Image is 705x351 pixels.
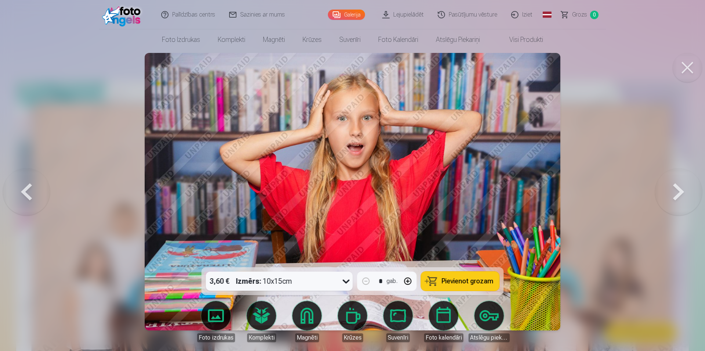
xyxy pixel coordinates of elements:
div: Komplekti [247,333,276,342]
a: Foto kalendāri [369,29,427,50]
a: Krūzes [294,29,330,50]
a: Atslēgu piekariņi [427,29,489,50]
div: Magnēti [295,333,319,342]
span: Grozs [572,10,587,19]
a: Komplekti [241,301,282,342]
a: Foto kalendāri [423,301,464,342]
strong: Izmērs : [236,276,261,286]
a: Visi produkti [489,29,552,50]
div: 10x15cm [236,272,292,291]
button: Pievienot grozam [421,272,499,291]
div: Foto izdrukas [197,333,235,342]
a: Krūzes [332,301,373,342]
div: gab. [387,277,398,286]
a: Atslēgu piekariņi [469,301,510,342]
a: Komplekti [209,29,254,50]
div: Atslēgu piekariņi [469,333,510,342]
div: Krūzes [342,333,363,342]
a: Foto izdrukas [153,29,209,50]
div: Suvenīri [386,333,410,342]
div: Foto kalendāri [424,333,463,342]
a: Suvenīri [330,29,369,50]
a: Foto izdrukas [195,301,236,342]
a: Suvenīri [377,301,419,342]
a: Magnēti [286,301,328,342]
a: Magnēti [254,29,294,50]
a: Galerija [328,10,365,20]
span: 0 [590,11,599,19]
span: Pievienot grozam [442,278,493,284]
img: /fa1 [102,3,144,26]
div: 3,60 € [206,272,233,291]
